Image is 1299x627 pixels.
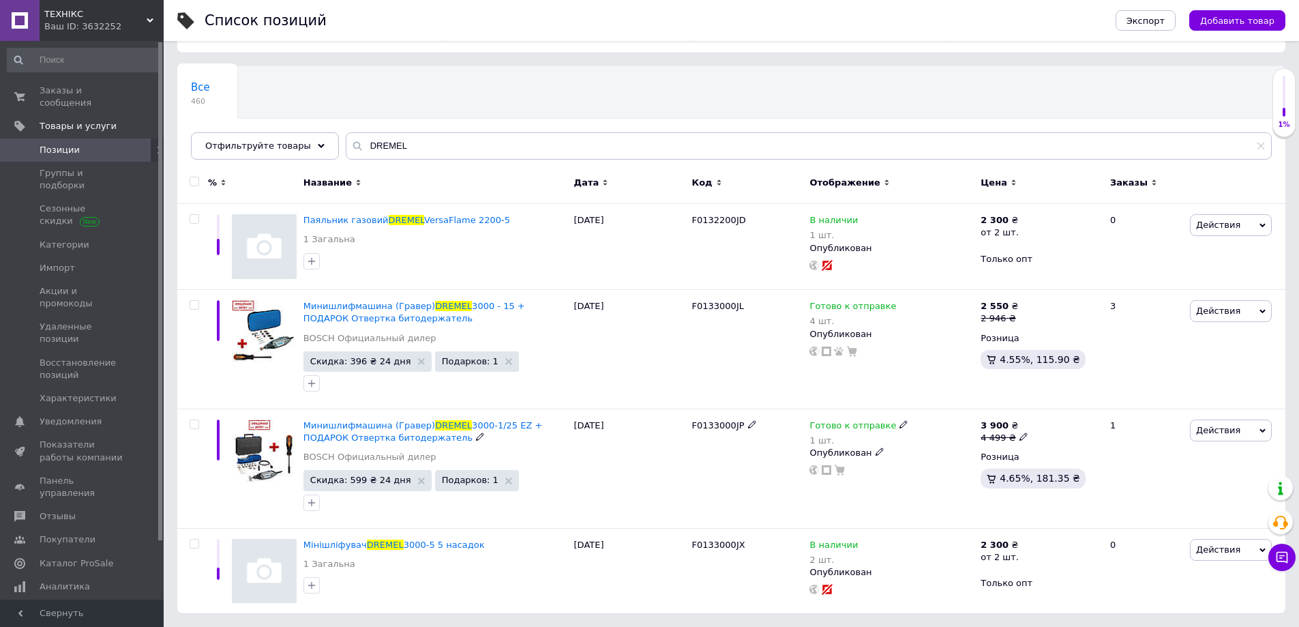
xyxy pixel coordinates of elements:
[303,177,352,189] span: Название
[232,300,297,365] img: Минишлифмашина (Гравер) DREMEL 3000 - 15 + ПОДАРОК Отвертка битодержатель
[1102,290,1186,409] div: 3
[367,540,404,550] span: DREMEL
[981,301,1009,311] b: 2 550
[692,215,746,225] span: F0132200JD
[40,439,126,463] span: Показатели работы компании
[303,301,435,311] span: Минишлифмашина (Гравер)
[692,177,713,189] span: Код
[208,177,217,189] span: %
[809,230,858,240] div: 1 шт.
[981,551,1019,564] div: от 2 шт.
[303,558,355,570] a: 1 Загальна
[809,328,974,340] div: Опубликован
[303,451,436,463] a: BOSCH Официальный дилер
[1196,425,1240,435] span: Действия
[232,539,297,604] img: Мінішліфувач DREMEL 3000-5 5 насадок
[981,312,1018,325] div: 2 946 ₴
[40,510,76,523] span: Отзывы
[40,239,89,251] span: Категории
[44,8,147,20] span: ТЕХНІКС
[389,215,425,225] span: DREMEL
[981,215,1009,225] b: 2 300
[232,214,297,279] img: Паяльник газовий DREMEL VersaFlame 2200-5
[442,357,498,366] span: Подарков: 1
[404,540,485,550] span: 3000-5 5 насадок
[981,300,1018,312] div: ₴
[424,215,510,225] span: VersaFlame 2200-5
[809,566,974,579] div: Опубликован
[981,253,1099,265] div: Только опт
[205,14,327,28] div: Список позиций
[809,435,908,446] div: 1 шт.
[442,476,498,484] span: Подарков: 1
[981,540,1009,550] b: 2 300
[981,451,1099,463] div: Розница
[303,332,436,345] a: BOSCH Официальный дилер
[303,215,389,225] span: Паяльник газовий
[435,420,472,431] span: DREMEL
[1126,16,1165,26] span: Экспорт
[571,409,689,528] div: [DATE]
[692,301,744,311] span: F0133000JL
[191,81,210,93] span: Все
[1196,306,1240,316] span: Действия
[303,233,355,246] a: 1 Загальна
[40,144,80,156] span: Позиции
[205,141,311,151] span: Отфильтруйте товары
[1196,544,1240,555] span: Действия
[40,357,126,381] span: Восстановление позиций
[981,432,1028,444] div: 4 499 ₴
[1102,204,1186,290] div: 0
[346,132,1272,160] input: Поиск по названию позиции, артикулу и поисковым запросам
[981,214,1019,227] div: ₴
[692,420,745,431] span: F0133000JP
[981,227,1019,239] div: от 2 шт.
[1110,177,1148,189] span: Заказы
[809,420,896,435] span: Готово к отправке
[809,242,974,254] div: Опубликован
[232,420,297,484] img: Минишлифмашина (Гравер) DREMEL 3000-1/25 EZ + ПОДАРОК Отвертка битодержатель
[40,321,126,345] span: Удаленные позиции
[40,85,126,109] span: Заказы и сообщения
[981,539,1019,551] div: ₴
[40,203,126,227] span: Сезонные скидки
[40,557,113,570] span: Каталог ProSale
[809,316,896,326] div: 4 шт.
[303,540,367,550] span: Мінішліфувач
[40,285,126,310] span: Акции и промокоды
[809,540,858,554] span: В наличии
[40,534,95,546] span: Покупатели
[7,48,161,72] input: Поиск
[981,177,1007,189] span: Цена
[1000,354,1080,365] span: 4.55%, 115.90 ₴
[809,177,880,189] span: Отображение
[809,301,896,315] span: Готово к отправке
[571,290,689,409] div: [DATE]
[981,577,1099,589] div: Только опт
[1102,409,1186,528] div: 1
[40,475,126,499] span: Панель управления
[303,420,435,431] span: Минишлифмашина (Гравер)
[1268,544,1296,571] button: Чат с покупателем
[40,120,117,132] span: Товары и услуги
[692,540,745,550] span: F0133000JX
[1189,10,1285,31] button: Добавить товар
[40,415,102,428] span: Уведомления
[1196,220,1240,230] span: Действия
[809,555,858,565] div: 2 шт.
[303,215,510,225] a: Паяльник газовийDREMELVersaFlame 2200-5
[303,420,543,443] a: Минишлифмашина (Гравер)DREMEL3000-1/25 EZ + ПОДАРОК Отвертка битодержатель
[981,332,1099,345] div: Розница
[574,177,599,189] span: Дата
[303,301,525,323] a: Минишлифмашина (Гравер)DREMEL3000 - 15 + ПОДАРОК Отвертка битодержатель
[40,167,126,192] span: Группы и подборки
[809,447,974,459] div: Опубликован
[1116,10,1176,31] button: Экспорт
[981,420,1028,432] div: ₴
[1102,528,1186,613] div: 0
[809,215,858,229] span: В наличии
[435,301,472,311] span: DREMEL
[1273,120,1295,130] div: 1%
[310,357,411,366] span: Скидка: 396 ₴ 24 дня
[571,528,689,613] div: [DATE]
